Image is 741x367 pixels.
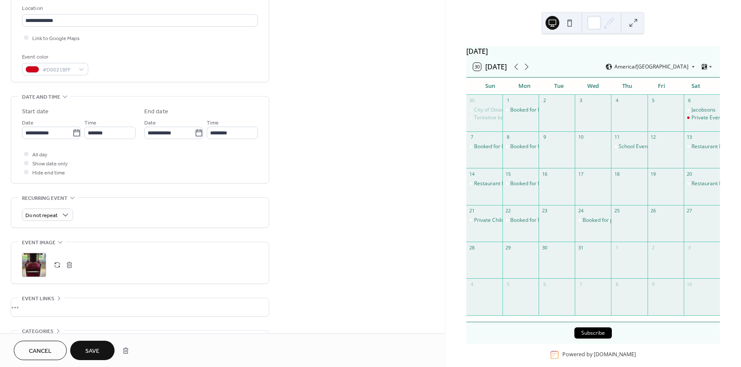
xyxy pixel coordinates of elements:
div: 9 [650,281,657,287]
a: [DOMAIN_NAME] [594,351,636,358]
div: 3 [577,97,584,104]
div: Restaurant Event [691,180,732,187]
div: 22 [505,208,512,214]
div: 5 [650,97,657,104]
span: Date [144,118,156,128]
div: Jacobsons [684,106,720,114]
div: Booked for Private Children's Party [474,143,558,150]
div: Booked for Private Event [510,180,569,187]
div: Event color [22,53,87,62]
div: Booked for Private Event [502,180,539,187]
div: 15 [505,171,512,177]
div: Sat [679,78,713,95]
div: Restaurant Event [684,143,720,150]
span: Save [85,347,99,356]
span: America/[GEOGRAPHIC_DATA] [614,64,688,69]
div: 6 [686,97,693,104]
div: Restaurant Event [466,180,502,187]
div: Booked for private Event before going off to deliver gifts! [583,217,718,224]
div: 10 [686,281,693,287]
div: ••• [11,331,269,349]
span: Show date only [32,159,68,168]
span: Date and time [22,93,60,102]
div: 2 [650,244,657,251]
div: Location [22,4,256,13]
span: Date [22,118,34,128]
button: Cancel [14,341,67,360]
div: 1 [614,244,620,251]
div: 13 [686,134,693,140]
span: Event image [22,238,56,247]
span: Time [84,118,96,128]
div: Fri [645,78,679,95]
div: 3 [686,244,693,251]
div: Restaurant Event [684,180,720,187]
div: 31 [577,244,584,251]
div: 6 [541,281,548,287]
div: [DATE] [466,46,720,56]
div: Tentative booking private event [474,114,549,121]
div: 8 [505,134,512,140]
div: Booked for Private Children's Party [466,143,502,150]
div: School Event [611,143,647,150]
div: Private Children's Party Event [474,217,545,224]
div: Booked for private Event before going off to deliver gifts! [575,217,611,224]
div: City of Ottawa Firefighters Children's Party [474,106,576,114]
div: ••• [11,298,269,316]
div: 1 [505,97,512,104]
div: 24 [577,208,584,214]
div: Private Event [691,114,723,121]
span: Time [207,118,219,128]
div: 4 [469,281,475,287]
div: Booked for Private Event [502,217,539,224]
div: 29 [505,244,512,251]
div: 27 [686,208,693,214]
span: Event links [22,294,54,303]
div: 8 [614,281,620,287]
div: 2 [541,97,548,104]
div: End date [144,107,168,116]
div: Tue [542,78,576,95]
div: Booked for Private Event [502,106,539,114]
div: City of Ottawa Firefighters Children's Party [466,106,502,114]
div: 25 [614,208,620,214]
div: 23 [541,208,548,214]
div: 9 [541,134,548,140]
span: #D0021BFF [43,65,74,75]
div: 21 [469,208,475,214]
div: 11 [614,134,620,140]
div: 7 [469,134,475,140]
div: Booked for Private Event [510,217,569,224]
span: Link to Google Maps [32,34,80,43]
div: Booked for Private Event [510,106,569,114]
div: Booked for Private Event [510,143,569,150]
div: Thu [610,78,645,95]
div: Private Children's Party Event [466,217,502,224]
div: ; [22,253,46,277]
div: 17 [577,171,584,177]
div: 16 [541,171,548,177]
div: Private Event [684,114,720,121]
div: Jacobsons [691,106,716,114]
div: 18 [614,171,620,177]
div: Mon [507,78,542,95]
div: Powered by [562,351,636,358]
div: 28 [469,244,475,251]
div: Sun [473,78,508,95]
div: Booked for Private Event [502,143,539,150]
span: Cancel [29,347,52,356]
button: 30[DATE] [470,61,510,73]
div: 4 [614,97,620,104]
div: 26 [650,208,657,214]
span: Categories [22,327,53,336]
div: 20 [686,171,693,177]
div: Wed [576,78,610,95]
span: Hide end time [32,168,65,177]
div: School Event [619,143,649,150]
button: Save [70,341,115,360]
span: All day [32,150,47,159]
div: 30 [541,244,548,251]
div: Restaurant Event [691,143,732,150]
div: 7 [577,281,584,287]
span: Recurring event [22,194,68,203]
